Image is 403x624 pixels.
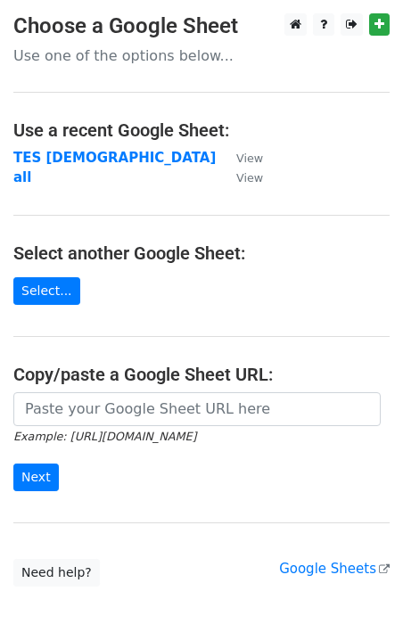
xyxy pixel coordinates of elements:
h4: Copy/paste a Google Sheet URL: [13,364,390,385]
a: TES [DEMOGRAPHIC_DATA] [13,150,216,166]
input: Next [13,464,59,491]
a: View [218,150,263,166]
small: View [236,171,263,185]
p: Use one of the options below... [13,46,390,65]
h4: Use a recent Google Sheet: [13,119,390,141]
a: Google Sheets [279,561,390,577]
small: View [236,152,263,165]
a: View [218,169,263,185]
input: Paste your Google Sheet URL here [13,392,381,426]
h3: Choose a Google Sheet [13,13,390,39]
h4: Select another Google Sheet: [13,242,390,264]
small: Example: [URL][DOMAIN_NAME] [13,430,196,443]
a: Select... [13,277,80,305]
a: Need help? [13,559,100,587]
a: all [13,169,31,185]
